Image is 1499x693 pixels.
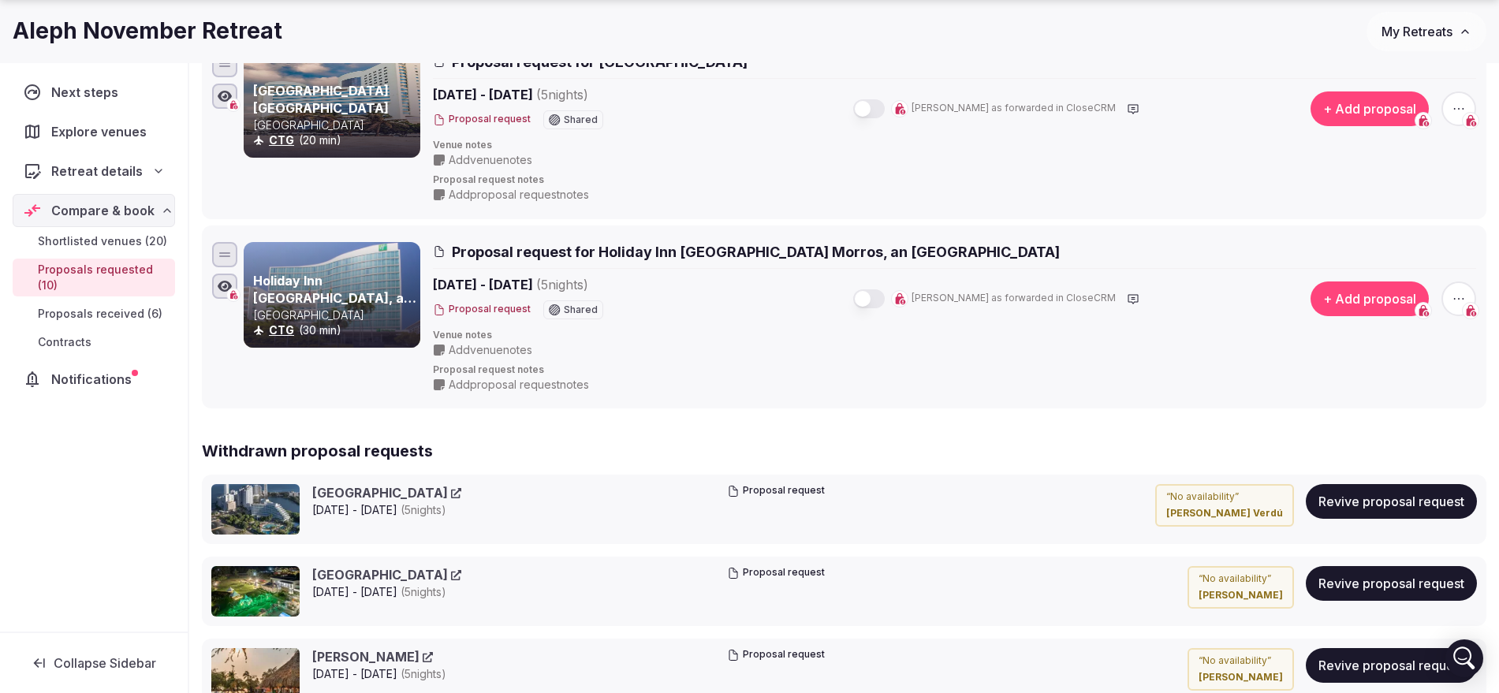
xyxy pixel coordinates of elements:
[433,113,531,126] button: Proposal request
[1445,639,1483,677] div: Open Intercom Messenger
[536,87,588,102] span: ( 5 night s )
[433,173,1476,187] span: Proposal request notes
[51,122,153,141] span: Explore venues
[912,102,1116,115] span: [PERSON_NAME] as forwarded in CloseCRM
[727,566,825,579] button: Proposal request
[1367,12,1486,51] button: My Retreats
[1199,572,1283,586] p: “ No availability ”
[727,484,825,497] button: Proposal request
[433,303,531,316] button: Proposal request
[269,323,294,337] a: CTG
[51,201,155,220] span: Compare & book
[1306,566,1477,601] button: Revive proposal request
[312,666,446,682] span: [DATE] - [DATE]
[449,187,589,203] span: Add proposal request notes
[449,152,532,168] span: Add venue notes
[536,277,588,292] span: ( 5 night s )
[38,334,91,350] span: Contracts
[1311,91,1429,126] button: + Add proposal
[13,303,175,325] a: Proposals received (6)
[13,259,175,296] a: Proposals requested (10)
[401,667,446,680] span: ( 5 night s )
[269,132,294,148] button: CTG
[449,377,589,393] span: Add proposal request notes
[253,273,416,324] a: Holiday Inn [GEOGRAPHIC_DATA], an [GEOGRAPHIC_DATA]
[433,363,1476,377] span: Proposal request notes
[202,440,1486,462] h2: Withdrawn proposal requests
[433,139,1476,152] span: Venue notes
[727,648,825,661] button: Proposal request
[253,322,417,338] div: (30 min)
[312,648,433,665] a: [PERSON_NAME]
[1311,281,1429,316] button: + Add proposal
[312,484,461,501] a: [GEOGRAPHIC_DATA]
[564,115,598,125] span: Shared
[312,502,461,518] span: [DATE] - [DATE]
[253,307,417,323] p: [GEOGRAPHIC_DATA]
[401,585,446,598] span: ( 5 night s )
[13,115,175,148] a: Explore venues
[38,306,162,322] span: Proposals received (6)
[51,370,138,389] span: Notifications
[54,655,156,671] span: Collapse Sidebar
[564,305,598,315] span: Shared
[13,230,175,252] a: Shortlisted venues (20)
[1199,589,1283,602] cite: [PERSON_NAME]
[312,566,461,583] a: [GEOGRAPHIC_DATA]
[38,262,169,293] span: Proposals requested (10)
[449,342,532,358] span: Add venue notes
[312,584,461,600] span: [DATE] - [DATE]
[1382,24,1452,39] span: My Retreats
[269,322,294,338] button: CTG
[1166,507,1283,520] cite: [PERSON_NAME] Verdú
[912,292,1116,305] span: [PERSON_NAME] as forwarded in CloseCRM
[51,83,125,102] span: Next steps
[1199,654,1283,668] p: “ No availability ”
[1166,490,1283,504] p: “ No availability ”
[452,242,1060,262] span: Proposal request for Holiday Inn [GEOGRAPHIC_DATA] Morros, an [GEOGRAPHIC_DATA]
[1306,484,1477,519] button: Revive proposal request
[211,484,300,535] img: Hilton Cartagena Hotel cover photo
[401,503,446,516] span: ( 5 night s )
[13,76,175,109] a: Next steps
[433,275,710,294] span: [DATE] - [DATE]
[13,331,175,353] a: Contracts
[13,16,282,47] h1: Aleph November Retreat
[253,117,417,133] p: [GEOGRAPHIC_DATA]
[269,133,294,147] a: CTG
[433,85,710,104] span: [DATE] - [DATE]
[211,566,300,617] img: Hotel Lagoon Llanogrande cover photo
[1199,671,1283,684] cite: [PERSON_NAME]
[253,83,389,116] a: [GEOGRAPHIC_DATA] [GEOGRAPHIC_DATA]
[13,646,175,680] button: Collapse Sidebar
[51,162,143,181] span: Retreat details
[433,329,1476,342] span: Venue notes
[253,132,417,148] div: (20 min)
[13,363,175,396] a: Notifications
[38,233,167,249] span: Shortlisted venues (20)
[1306,648,1477,683] button: Revive proposal request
